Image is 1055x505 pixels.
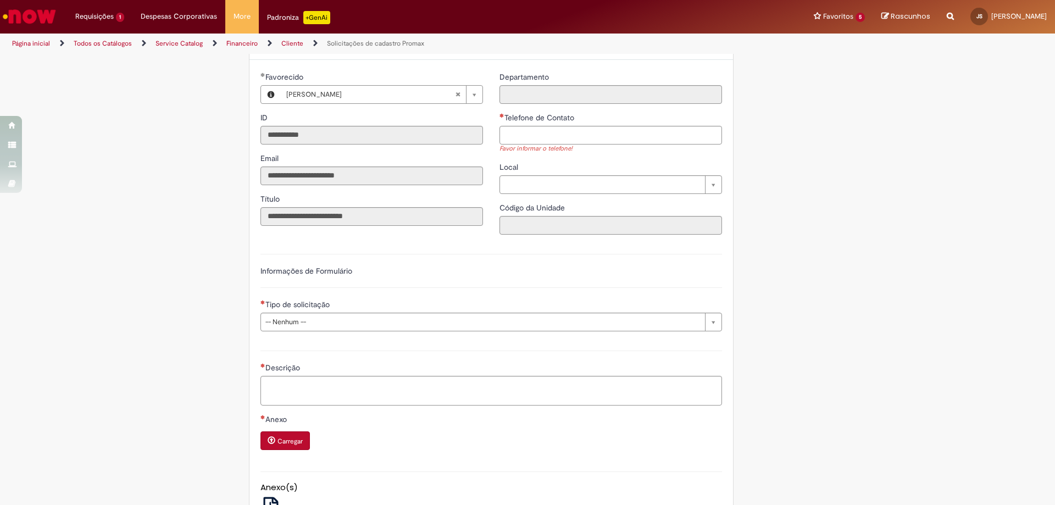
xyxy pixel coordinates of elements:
[260,415,265,419] span: Necessários
[499,145,722,154] div: Favor informar o telefone!
[74,39,132,48] a: Todos os Catálogos
[303,11,330,24] p: +GenAi
[277,437,303,446] small: Carregar
[281,39,303,48] a: Cliente
[260,112,270,123] label: Somente leitura - ID
[234,11,251,22] span: More
[499,203,567,213] span: Somente leitura - Código da Unidade
[260,300,265,304] span: Necessários
[260,153,281,164] label: Somente leitura - Email
[823,11,853,22] span: Favoritos
[265,313,699,331] span: -- Nenhum --
[156,39,203,48] a: Service Catalog
[260,376,722,406] textarea: Descrição
[261,86,281,103] button: Favorecido, Visualizar este registro João da Silva
[499,71,551,82] label: Somente leitura - Departamento
[260,153,281,163] span: Somente leitura - Email
[260,266,352,276] label: Informações de Formulário
[260,483,722,492] h5: Anexo(s)
[116,13,124,22] span: 1
[260,207,483,226] input: Título
[976,13,982,20] span: JS
[499,72,551,82] span: Somente leitura - Departamento
[265,363,302,373] span: Descrição
[267,11,330,24] div: Padroniza
[449,86,466,103] abbr: Limpar campo Favorecido
[265,72,306,82] span: Necessários - Favorecido
[504,113,576,123] span: Telefone de Contato
[881,12,930,22] a: Rascunhos
[991,12,1047,21] span: [PERSON_NAME]
[499,216,722,235] input: Código da Unidade
[12,39,50,48] a: Página inicial
[286,86,455,103] span: [PERSON_NAME]
[260,431,310,450] button: Carregar anexo de Anexo Required
[226,39,258,48] a: Financeiro
[260,113,270,123] span: Somente leitura - ID
[499,126,722,145] input: Telefone de Contato
[141,11,217,22] span: Despesas Corporativas
[499,113,504,118] span: Necessários
[281,86,482,103] a: [PERSON_NAME]Limpar campo Favorecido
[260,194,282,204] span: Somente leitura - Título
[327,39,424,48] a: Solicitações de cadastro Promax
[260,73,265,77] span: Obrigatório Preenchido
[856,13,865,22] span: 5
[891,11,930,21] span: Rascunhos
[499,202,567,213] label: Somente leitura - Código da Unidade
[260,363,265,368] span: Necessários
[1,5,58,27] img: ServiceNow
[260,167,483,185] input: Email
[265,299,332,309] span: Tipo de solicitação
[265,414,289,424] span: Anexo
[499,175,722,194] a: Limpar campo Local
[499,162,520,172] span: Local
[260,126,483,145] input: ID
[260,193,282,204] label: Somente leitura - Título
[8,34,695,54] ul: Trilhas de página
[75,11,114,22] span: Requisições
[499,85,722,104] input: Departamento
